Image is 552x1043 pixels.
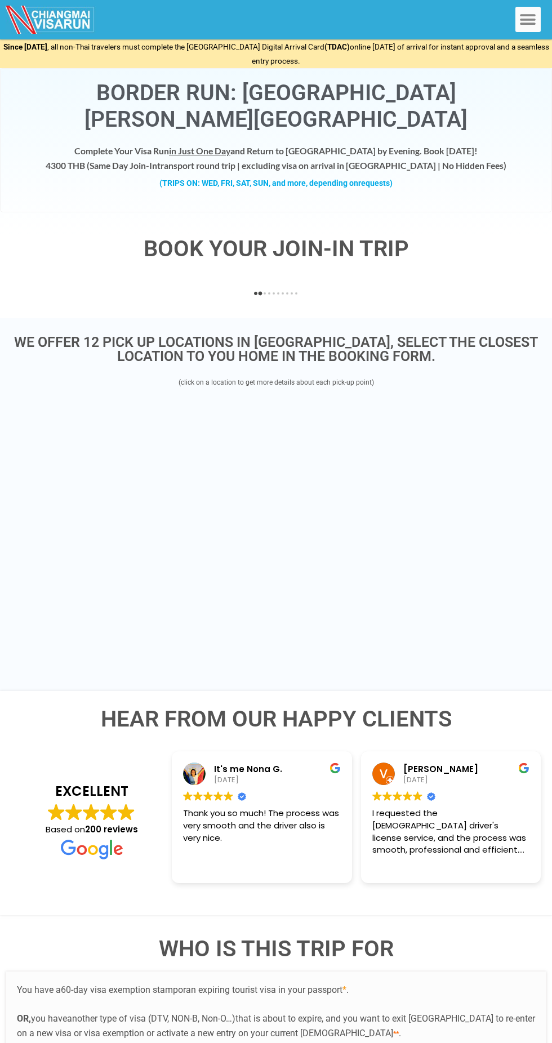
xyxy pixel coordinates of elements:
div: I requested the [DEMOGRAPHIC_DATA] driver's license service, and the process was smooth, professi... [372,807,530,856]
span: you have [31,1013,67,1024]
div: Thank you so much! The process was very smooth and the driver also is very nice. [183,807,341,856]
img: Google [393,791,402,801]
img: Google [382,791,392,801]
img: Google [118,804,135,821]
img: Google [224,791,233,801]
img: Google [403,791,412,801]
img: Google [413,791,422,801]
div: [PERSON_NAME] [403,763,530,775]
span: (click on a location to get more details about each pick-up point) [179,378,374,386]
h4: Complete Your Visa Run and Return to [GEOGRAPHIC_DATA] by Evening. Book [DATE]! 4300 THB ( transp... [12,144,540,172]
span: Based on [46,823,138,835]
div: [DATE] [403,775,530,785]
div: [DATE] [214,775,341,785]
h3: WE OFFER 12 PICK UP LOCATIONS IN [GEOGRAPHIC_DATA], SELECT THE CLOSEST LOCATION TO YOU HOME IN TH... [6,335,546,363]
h1: Border Run: [GEOGRAPHIC_DATA][PERSON_NAME][GEOGRAPHIC_DATA] [12,80,540,133]
img: Google [61,840,123,859]
strong: (TDAC) [324,42,350,51]
span: in Just One Day [169,145,230,156]
img: Google [65,804,82,821]
span: 60-day visa exemption stamp [61,984,178,995]
img: Google [48,804,65,821]
span: , all non-Thai travelers must complete the [GEOGRAPHIC_DATA] Digital Arrival Card online [DATE] o... [3,42,549,66]
span: an expiring tourist visa in your passport [186,984,342,995]
strong: (TRIPS ON: WED, FRI, SAT, SUN, and more, depending on [159,179,393,188]
img: Google [372,791,382,801]
span: . [399,1028,401,1038]
img: Google [83,804,100,821]
span: another type of visa (DTV, NON-B, Non-O…) [67,1013,235,1024]
span: requests) [358,179,393,188]
h4: WHO IS THIS TRIP FOR [6,938,546,960]
img: Google [193,791,203,801]
strong: 200 reviews [85,823,138,835]
strong: EXCELLENT [23,782,161,801]
span: that is about to expire, and you want to exit [GEOGRAPHIC_DATA] to re-enter on a new visa or visa... [17,1013,535,1038]
strong: Same Day Join-In [90,160,157,171]
img: It's me Nona G. profile picture [183,763,206,785]
h4: BOOK YOUR JOIN-IN TRIP [3,238,549,260]
span: or [178,984,186,995]
p: You have a [17,983,535,1040]
span: . [342,984,349,995]
img: Google [213,791,223,801]
img: Google [183,791,193,801]
strong: Since [DATE] [3,42,47,51]
h4: Hear from Our Happy Clients [11,708,541,730]
b: OR, [17,1013,31,1024]
img: Victor A profile picture [372,763,395,785]
div: It's me Nona G. [214,763,341,775]
img: Google [100,804,117,821]
div: Menu Toggle [515,7,541,32]
img: Google [203,791,213,801]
